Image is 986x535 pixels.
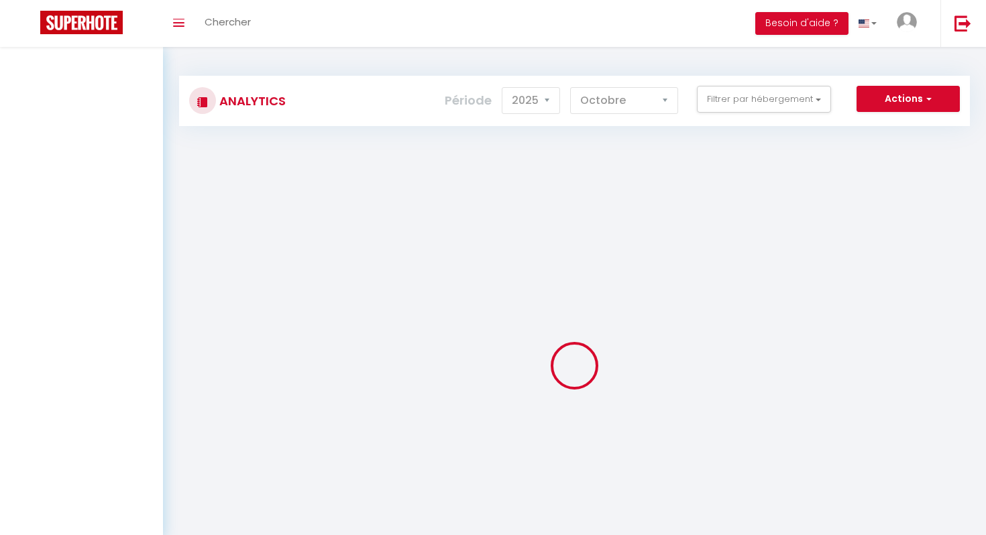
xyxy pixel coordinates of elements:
button: Filtrer par hébergement [697,86,831,113]
button: Besoin d'aide ? [755,12,848,35]
span: Chercher [205,15,251,29]
label: Période [445,86,492,115]
h3: Analytics [216,86,286,116]
button: Actions [857,86,960,113]
img: Super Booking [40,11,123,34]
img: ... [897,12,917,32]
img: logout [954,15,971,32]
